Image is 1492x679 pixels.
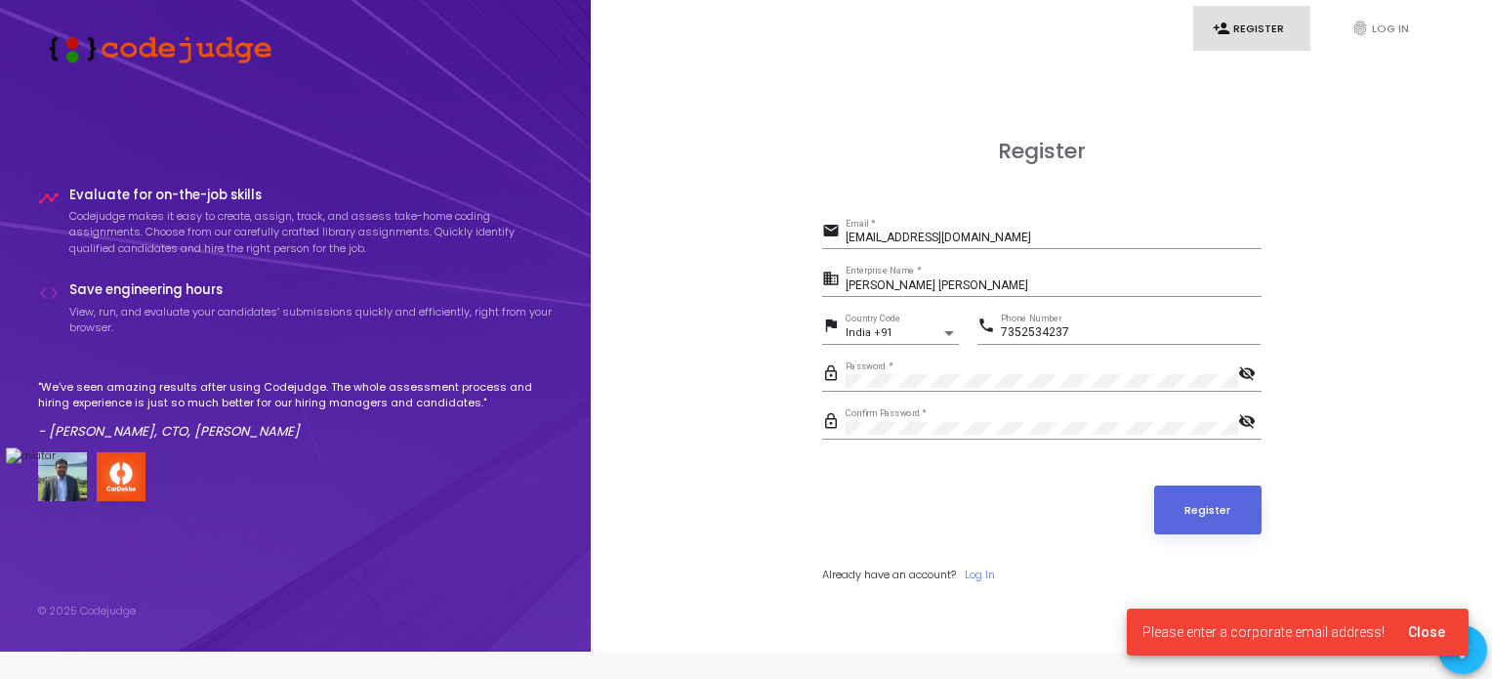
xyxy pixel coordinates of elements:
[822,567,956,582] span: Already have an account?
[69,208,554,257] p: Codejudge makes it easy to create, assign, track, and assess take-home coding assignments. Choose...
[1193,6,1310,52] a: person_addRegister
[822,139,1262,164] h3: Register
[38,379,554,411] p: "We've seen amazing results after using Codejudge. The whole assessment process and hiring experi...
[822,221,846,244] mat-icon: email
[822,363,846,387] mat-icon: lock_outline
[1154,486,1262,534] button: Register
[822,316,846,339] mat-icon: flag
[38,188,60,209] i: timeline
[1001,326,1261,340] input: Phone Number
[1332,6,1449,52] a: fingerprintLog In
[97,452,145,501] img: company-logo
[1213,20,1230,37] i: person_add
[846,279,1262,293] input: Enterprise Name
[1142,622,1385,642] span: Please enter a corporate email address!
[69,304,554,336] p: View, run, and evaluate your candidates’ submissions quickly and efficiently, right from your bro...
[69,188,554,203] h4: Evaluate for on-the-job skills
[1238,411,1262,435] mat-icon: visibility_off
[1408,624,1445,640] span: Close
[6,447,56,464] img: avatar
[1351,20,1369,37] i: fingerprint
[846,326,892,339] span: India +91
[1238,363,1262,387] mat-icon: visibility_off
[1392,615,1461,650] button: Close
[69,282,554,298] h4: Save engineering hours
[965,567,995,583] a: Log In
[846,232,1262,245] input: Email
[977,316,1001,339] mat-icon: phone
[822,269,846,292] mat-icon: business
[38,452,87,501] img: user image
[38,603,136,619] div: © 2025 Codejudge
[38,422,300,441] em: - [PERSON_NAME], CTO, [PERSON_NAME]
[822,411,846,435] mat-icon: lock_outline
[38,282,60,304] i: code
